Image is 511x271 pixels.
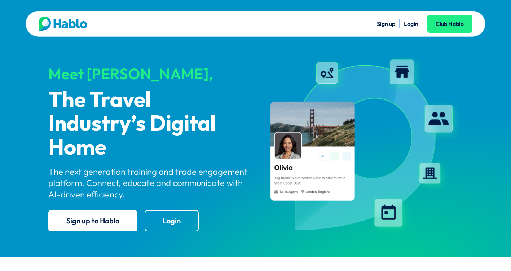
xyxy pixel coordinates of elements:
[48,89,250,160] p: The Travel Industry’s Digital Home
[48,166,250,200] p: The next generation training and trade engagement platform. Connect, educate and communicate with...
[427,15,472,33] a: Club Hablo
[48,210,137,231] a: Sign up to Hablo
[377,20,395,27] a: Sign up
[39,17,87,31] img: Hablo logo main 2
[145,210,199,231] a: Login
[404,20,418,27] a: Login
[262,54,463,237] img: hablo-profile-image
[48,66,250,82] div: Meet [PERSON_NAME],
